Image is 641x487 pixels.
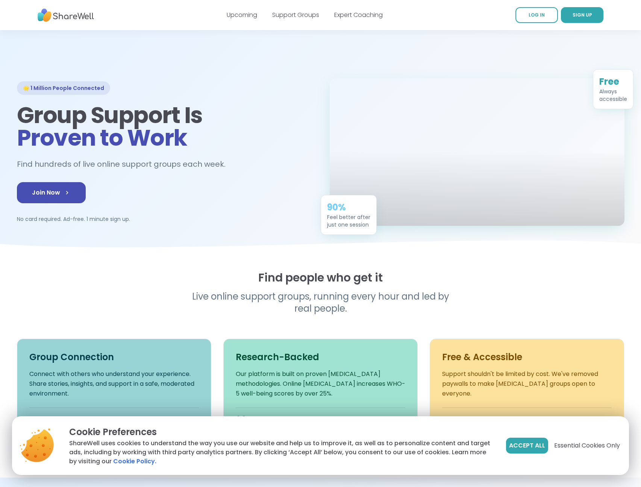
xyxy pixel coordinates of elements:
[272,11,319,19] a: Support Groups
[529,12,545,18] span: LOG IN
[236,369,405,399] p: Our platform is built on proven [MEDICAL_DATA] methodologies. Online [MEDICAL_DATA] increases WHO...
[227,11,257,19] a: Upcoming
[334,11,383,19] a: Expert Coaching
[599,75,627,87] div: Free
[554,441,620,450] span: Essential Cookies Only
[573,12,592,18] span: SIGN UP
[113,457,156,466] a: Cookie Policy.
[176,291,465,315] p: Live online support groups, running every hour and led by real people.
[29,351,199,363] h3: Group Connection
[29,369,199,399] p: Connect with others who understand your experience. Share stories, insights, and support in a saf...
[509,441,545,450] span: Accept All
[17,81,110,95] div: 🌟 1 Million People Connected
[32,188,71,197] span: Join Now
[17,104,312,149] h1: Group Support Is
[29,414,199,426] div: 150+
[506,438,548,454] button: Accept All
[327,201,370,213] div: 90%
[69,439,494,466] p: ShareWell uses cookies to understand the way you use our website and help us to improve it, as we...
[442,351,612,363] h3: Free & Accessible
[69,425,494,439] p: Cookie Preferences
[17,122,187,154] span: Proven to Work
[236,414,405,426] div: 96%
[442,414,612,426] div: Hundreds
[515,7,558,23] a: LOG IN
[327,213,370,228] div: Feel better after just one session
[17,271,624,285] h2: Find people who get it
[17,215,312,223] p: No card required. Ad-free. 1 minute sign up.
[38,5,94,26] img: ShareWell Nav Logo
[442,369,612,399] p: Support shouldn't be limited by cost. We've removed paywalls to make [MEDICAL_DATA] groups open t...
[17,182,86,203] a: Join Now
[599,87,627,102] div: Always accessible
[561,7,603,23] a: SIGN UP
[17,158,233,170] h2: Find hundreds of live online support groups each week.
[236,351,405,363] h3: Research-Backed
